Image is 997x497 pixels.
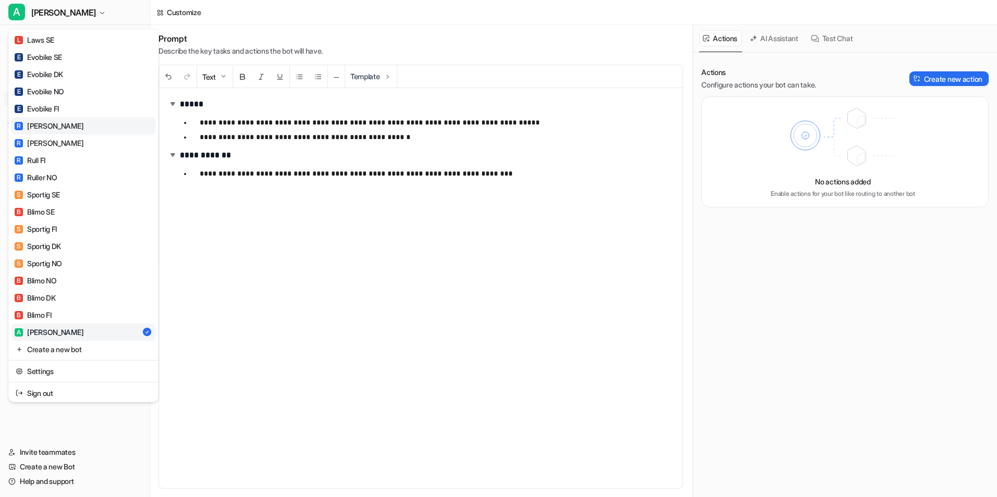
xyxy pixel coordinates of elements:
[15,311,23,319] span: B
[15,172,57,183] div: Ruller NO
[15,225,23,233] span: S
[11,341,155,358] a: Create a new bot
[15,242,23,251] span: S
[15,294,23,302] span: B
[15,103,59,114] div: Evobike FI
[15,173,23,182] span: R
[15,52,62,63] div: Evobike SE
[11,363,155,380] a: Settings
[15,120,83,131] div: [PERSON_NAME]
[31,5,96,20] span: [PERSON_NAME]
[16,388,23,399] img: reset
[15,34,54,45] div: Laws SE
[15,155,45,166] div: Rull FI
[15,53,23,61] span: E
[15,36,23,44] span: L
[15,328,23,337] span: A
[15,88,23,96] span: E
[15,206,55,217] div: Blimo SE
[15,292,56,303] div: Blimo DK
[15,138,83,148] div: [PERSON_NAME]
[15,191,23,199] span: S
[15,259,23,268] span: S
[15,309,52,320] div: Blimo FI
[15,86,64,97] div: Evobike NO
[15,69,63,80] div: Evobike DK
[15,70,23,79] span: E
[15,139,23,147] span: R
[15,122,23,130] span: R
[11,384,155,402] a: Sign out
[15,258,62,269] div: Sportig NO
[15,189,60,200] div: Sportig SE
[15,327,83,338] div: [PERSON_NAME]
[15,275,57,286] div: Blimo NO
[15,208,23,216] span: B
[8,4,25,20] span: A
[15,105,23,113] span: E
[16,366,23,377] img: reset
[15,223,57,234] div: Sportig FI
[15,156,23,165] span: R
[15,241,61,252] div: Sportig DK
[16,344,23,355] img: reset
[8,29,159,402] div: A[PERSON_NAME]
[15,277,23,285] span: B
